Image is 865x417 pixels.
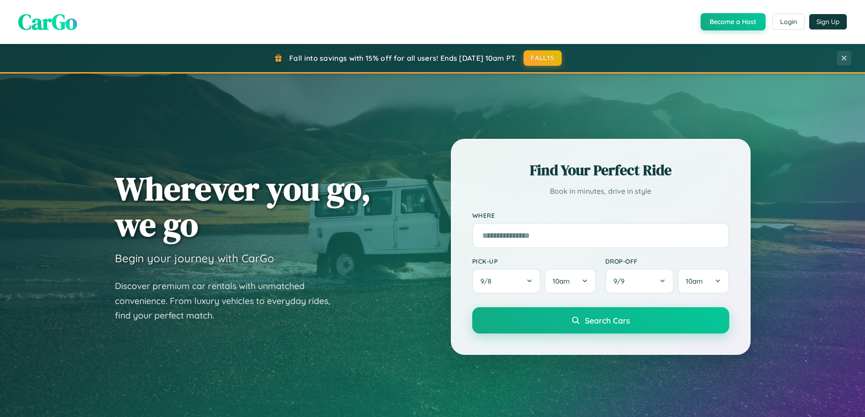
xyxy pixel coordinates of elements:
[809,14,847,29] button: Sign Up
[115,279,342,323] p: Discover premium car rentals with unmatched convenience. From luxury vehicles to everyday rides, ...
[686,277,703,285] span: 10am
[115,251,274,265] h3: Begin your journey with CarGo
[18,7,77,37] span: CarGo
[677,269,729,294] button: 10am
[472,307,729,334] button: Search Cars
[605,269,674,294] button: 9/9
[472,160,729,180] h2: Find Your Perfect Ride
[772,14,805,30] button: Login
[613,277,629,285] span: 9 / 9
[544,269,596,294] button: 10am
[585,315,630,325] span: Search Cars
[701,13,766,30] button: Become a Host
[472,269,541,294] button: 9/8
[553,277,570,285] span: 10am
[480,277,496,285] span: 9 / 8
[472,185,729,198] p: Book in minutes, drive in style
[115,171,371,242] h1: Wherever you go, we go
[524,50,562,66] button: FALL15
[472,257,596,265] label: Pick-up
[605,257,729,265] label: Drop-off
[472,211,729,219] label: Where
[289,54,517,63] span: Fall into savings with 15% off for all users! Ends [DATE] 10am PT.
